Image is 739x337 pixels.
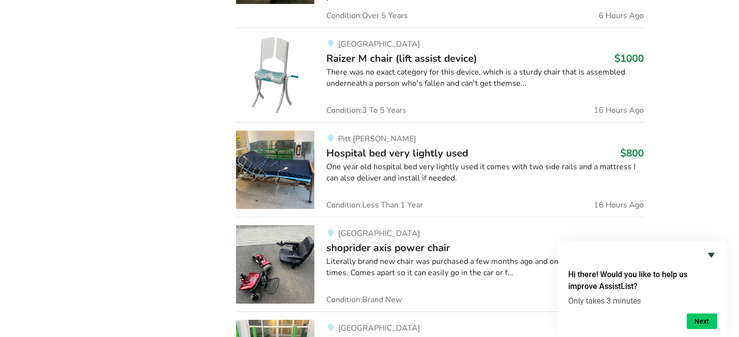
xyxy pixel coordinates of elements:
img: transfer aids-raizer m chair (lift assist device) [236,36,315,114]
span: 6 Hours Ago [599,12,644,20]
div: Literally brand new chair was purchased a few months ago and only used a hand full of times. Come... [326,256,644,279]
span: 16 Hours Ago [594,106,644,114]
a: bedroom equipment-hospital bed very lightly usedPitt [PERSON_NAME]Hospital bed very lightly used$... [236,122,644,217]
h3: $1000 [615,52,644,65]
h2: Hi there! Would you like to help us improve AssistList? [568,269,717,292]
button: Hide survey [706,249,717,261]
a: mobility-shoprider axis power chair [GEOGRAPHIC_DATA]shoprider axis power chair$1200Literally bra... [236,217,644,311]
span: Condition: 3 To 5 Years [326,106,406,114]
span: Raizer M chair (lift assist device) [326,52,477,65]
span: Hospital bed very lightly used [326,146,468,160]
div: Hi there! Would you like to help us improve AssistList? [568,249,717,329]
span: [GEOGRAPHIC_DATA] [338,323,420,334]
span: Condition: Brand New [326,296,402,304]
a: transfer aids-raizer m chair (lift assist device)[GEOGRAPHIC_DATA]Raizer M chair (lift assist dev... [236,27,644,122]
button: Next question [687,313,717,329]
img: bedroom equipment-hospital bed very lightly used [236,130,315,209]
img: mobility-shoprider axis power chair [236,225,315,304]
span: Condition: Less Than 1 Year [326,201,423,209]
p: Only takes 3 minutes [568,296,717,306]
div: There was no exact category for this device, which is a sturdy chair that is assembled underneath... [326,67,644,89]
div: One year old hospital bed very lightly used it comes with two side rails and a mattress I can als... [326,161,644,184]
span: Pitt [PERSON_NAME] [338,133,416,144]
span: Condition: Over 5 Years [326,12,408,20]
span: shoprider axis power chair [326,241,450,255]
span: [GEOGRAPHIC_DATA] [338,228,420,239]
span: 16 Hours Ago [594,201,644,209]
h3: $800 [621,147,644,159]
span: [GEOGRAPHIC_DATA] [338,39,420,50]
